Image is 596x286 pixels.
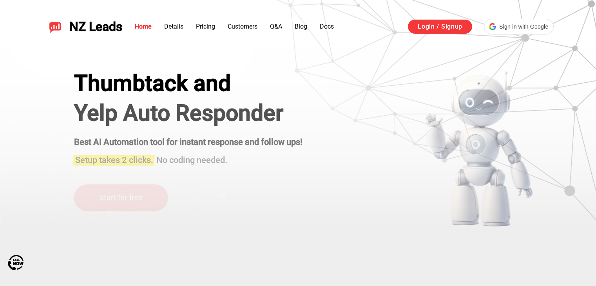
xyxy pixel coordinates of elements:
a: Q&A [270,23,282,30]
a: Start for free [74,184,168,211]
a: Docs [320,23,334,30]
a: Customers [228,23,257,30]
span: Setup takes 2 clicks. [75,155,153,165]
span: NZ Leads [69,20,122,34]
span: Sign in with Google [499,23,548,31]
div: Thumbtack and [74,71,303,96]
a: Blog [295,23,307,30]
img: NZ Leads logo [49,20,62,33]
img: yelp bot [424,71,534,227]
div: Sign in with Google [484,19,553,34]
strong: Best AI Automation tool for instant response and follow ups! [74,137,303,147]
h1: Yelp Auto Responder [74,100,303,126]
h3: No coding needed. [74,150,303,166]
a: Pricing [196,23,215,30]
a: Home [135,23,152,30]
a: Login / Signup [408,20,472,34]
img: Call Now [8,255,24,270]
a: Details [164,23,183,30]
